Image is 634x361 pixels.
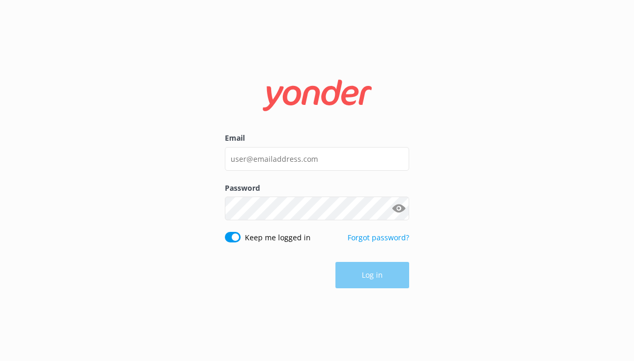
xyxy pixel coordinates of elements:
[225,182,409,194] label: Password
[225,147,409,171] input: user@emailaddress.com
[388,198,409,219] button: Show password
[348,232,409,242] a: Forgot password?
[245,232,311,243] label: Keep me logged in
[225,132,409,144] label: Email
